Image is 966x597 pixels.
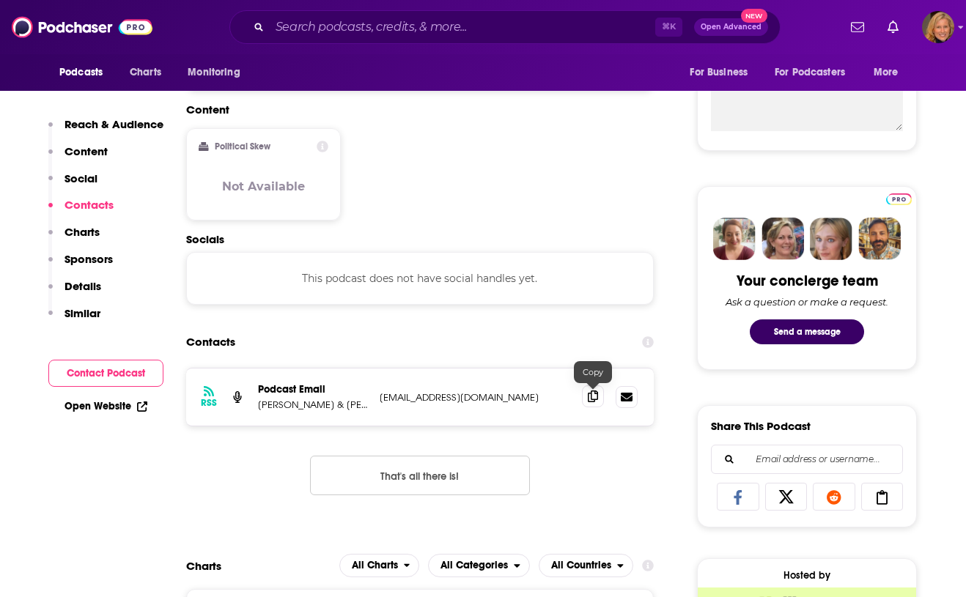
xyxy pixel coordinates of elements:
button: Charts [48,225,100,252]
button: Social [48,171,97,199]
a: Show notifications dropdown [882,15,904,40]
a: Share on Reddit [813,483,855,511]
a: Pro website [886,191,912,205]
h2: Contacts [186,328,235,356]
button: Open AdvancedNew [694,18,768,36]
button: open menu [765,59,866,86]
button: open menu [863,59,917,86]
img: Barbara Profile [762,218,804,260]
span: ⌘ K [655,18,682,37]
span: Charts [130,62,161,83]
button: open menu [177,59,259,86]
h3: RSS [201,397,217,409]
button: Sponsors [48,252,113,279]
div: Search podcasts, credits, & more... [229,10,781,44]
span: New [741,9,767,23]
p: Contacts [64,198,114,212]
p: [EMAIL_ADDRESS][DOMAIN_NAME] [380,391,570,404]
p: Podcast Email [258,383,368,396]
p: Similar [64,306,100,320]
button: Show profile menu [922,11,954,43]
button: open menu [339,554,420,577]
p: Details [64,279,101,293]
div: Ask a question or make a request. [726,296,888,308]
span: For Business [690,62,748,83]
p: Reach & Audience [64,117,163,131]
h2: Categories [428,554,530,577]
div: Hosted by [698,569,916,582]
div: Copy [574,361,612,383]
input: Search podcasts, credits, & more... [270,15,655,39]
img: Jules Profile [810,218,852,260]
div: Search followers [711,445,903,474]
img: Podchaser - Follow, Share and Rate Podcasts [12,13,152,41]
h3: Share This Podcast [711,419,811,433]
span: All Charts [352,560,398,571]
p: Content [64,144,108,158]
span: All Countries [551,560,611,571]
button: open menu [679,59,766,86]
img: Jon Profile [858,218,901,260]
button: Contacts [48,198,114,225]
p: Social [64,171,97,185]
div: This podcast does not have social handles yet. [186,252,654,305]
button: Contact Podcast [48,360,163,387]
a: Open Website [64,400,147,412]
button: Reach & Audience [48,117,163,144]
span: Open Advanced [701,23,762,31]
a: Share on Facebook [717,483,759,511]
p: [PERSON_NAME] & [PERSON_NAME] [258,398,368,411]
button: Similar [48,306,100,333]
button: Send a message [750,319,864,344]
button: open menu [428,554,530,577]
button: open menu [539,554,633,577]
span: Monitoring [188,62,240,83]
span: Podcasts [59,62,103,83]
button: Details [48,279,101,306]
button: Content [48,144,108,171]
h2: Socials [186,232,654,246]
span: For Podcasters [775,62,845,83]
input: Email address or username... [723,445,891,473]
img: Sydney Profile [713,218,756,260]
h2: Countries [539,554,633,577]
button: Nothing here. [310,456,530,495]
p: Charts [64,225,100,239]
h3: Not Available [222,179,305,193]
img: User Profile [922,11,954,43]
a: Charts [120,59,170,86]
span: All Categories [440,560,508,571]
h2: Political Skew [215,141,270,152]
a: Show notifications dropdown [845,15,870,40]
a: Copy Link [861,483,904,511]
div: Your concierge team [737,272,878,290]
h2: Content [186,103,642,116]
a: Share on X/Twitter [765,483,808,511]
h2: Charts [186,559,221,573]
span: Logged in as LauraHVM [922,11,954,43]
p: Sponsors [64,252,113,266]
img: Podchaser Pro [886,193,912,205]
span: More [874,62,899,83]
h2: Platforms [339,554,420,577]
button: open menu [49,59,122,86]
